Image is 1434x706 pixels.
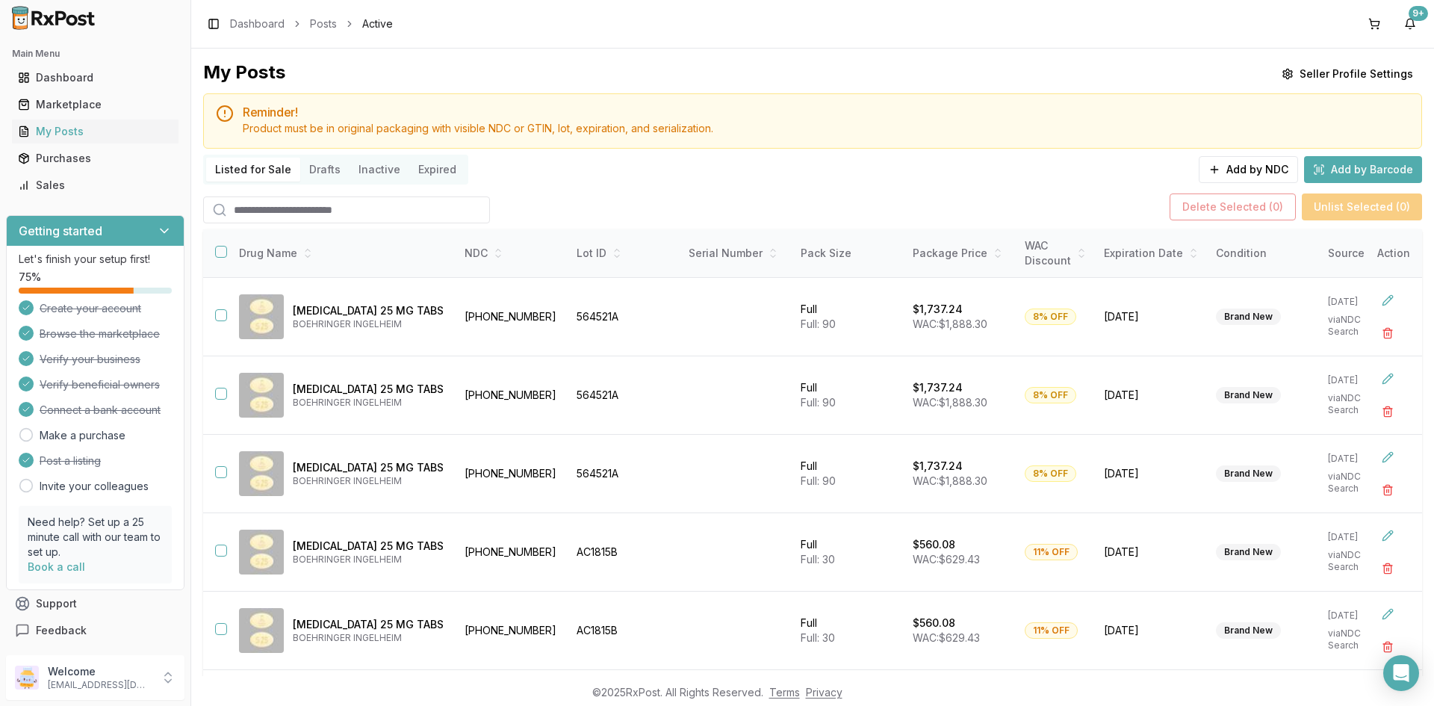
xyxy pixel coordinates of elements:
[6,617,184,644] button: Feedback
[1104,309,1198,324] span: [DATE]
[40,301,141,316] span: Create your account
[801,396,836,409] span: Full: 90
[1409,6,1428,21] div: 9+
[1374,398,1401,425] button: Delete
[1025,544,1078,560] div: 11% OFF
[689,246,783,261] div: Serial Number
[239,246,444,261] div: Drug Name
[28,515,163,560] p: Need help? Set up a 25 minute call with our team to set up.
[40,326,160,341] span: Browse the marketplace
[362,16,393,31] span: Active
[1025,465,1076,482] div: 8% OFF
[293,303,444,318] p: [MEDICAL_DATA] 25 MG TABS
[40,403,161,418] span: Connect a bank account
[1374,287,1401,314] button: Edit
[1328,314,1385,338] p: via NDC Search
[1304,156,1422,183] button: Add by Barcode
[310,16,337,31] a: Posts
[568,592,680,670] td: AC1815B
[12,64,179,91] a: Dashboard
[40,428,125,443] a: Make a purchase
[12,91,179,118] a: Marketplace
[1273,61,1422,87] button: Seller Profile Settings
[243,106,1409,118] h5: Reminder!
[293,475,444,487] p: BOEHRINGER INGELHEIM
[801,474,836,487] span: Full: 90
[1328,246,1385,261] div: Source
[913,631,980,644] span: WAC: $629.43
[577,246,671,261] div: Lot ID
[350,158,409,182] button: Inactive
[6,173,184,197] button: Sales
[1025,238,1086,268] div: WAC Discount
[801,318,836,330] span: Full: 90
[1374,555,1401,582] button: Delete
[293,318,444,330] p: BOEHRINGER INGELHEIM
[19,270,41,285] span: 75 %
[40,479,149,494] a: Invite your colleagues
[1199,156,1298,183] button: Add by NDC
[239,530,284,575] img: Jardiance 25 MG TABS
[801,553,835,566] span: Full: 30
[12,172,179,199] a: Sales
[239,294,284,339] img: Jardiance 25 MG TABS
[293,554,444,566] p: BOEHRINGER INGELHEIM
[1328,610,1385,622] p: [DATE]
[801,631,835,644] span: Full: 30
[1328,531,1385,543] p: [DATE]
[1398,12,1422,36] button: 9+
[239,608,284,653] img: Jardiance 25 MG TABS
[568,278,680,356] td: 564521A
[18,124,173,139] div: My Posts
[792,356,904,435] td: Full
[769,686,800,699] a: Terms
[792,278,904,356] td: Full
[1328,549,1385,573] p: via NDC Search
[1104,623,1198,638] span: [DATE]
[568,435,680,513] td: 564521A
[568,513,680,592] td: AC1815B
[1104,388,1198,403] span: [DATE]
[913,318,987,330] span: WAC: $1,888.30
[1216,387,1281,403] div: Brand New
[465,246,559,261] div: NDC
[792,435,904,513] td: Full
[1383,655,1419,691] div: Open Intercom Messenger
[1216,544,1281,560] div: Brand New
[1328,628,1385,651] p: via NDC Search
[913,553,980,566] span: WAC: $629.43
[1374,444,1401,471] button: Edit
[293,632,444,644] p: BOEHRINGER INGELHEIM
[1365,229,1422,278] th: Action
[913,380,963,395] p: $1,737.24
[293,382,444,397] p: [MEDICAL_DATA] 25 MG TABS
[913,396,987,409] span: WAC: $1,888.30
[19,222,102,240] h3: Getting started
[1216,465,1281,482] div: Brand New
[1328,471,1385,495] p: via NDC Search
[293,617,444,632] p: [MEDICAL_DATA] 25 MG TABS
[1025,309,1076,325] div: 8% OFF
[1374,522,1401,549] button: Edit
[1328,392,1385,416] p: via NDC Search
[293,539,444,554] p: [MEDICAL_DATA] 25 MG TABS
[456,435,568,513] td: [PHONE_NUMBER]
[40,352,140,367] span: Verify your business
[6,120,184,143] button: My Posts
[293,460,444,475] p: [MEDICAL_DATA] 25 MG TABS
[48,679,152,691] p: [EMAIL_ADDRESS][DOMAIN_NAME]
[456,513,568,592] td: [PHONE_NUMBER]
[1207,229,1319,278] th: Condition
[239,451,284,496] img: Jardiance 25 MG TABS
[1104,246,1198,261] div: Expiration Date
[18,70,173,85] div: Dashboard
[230,16,285,31] a: Dashboard
[792,229,904,278] th: Pack Size
[36,623,87,638] span: Feedback
[409,158,465,182] button: Expired
[913,246,1007,261] div: Package Price
[1374,634,1401,660] button: Delete
[239,373,284,418] img: Jardiance 25 MG TABS
[1374,601,1401,628] button: Edit
[18,178,173,193] div: Sales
